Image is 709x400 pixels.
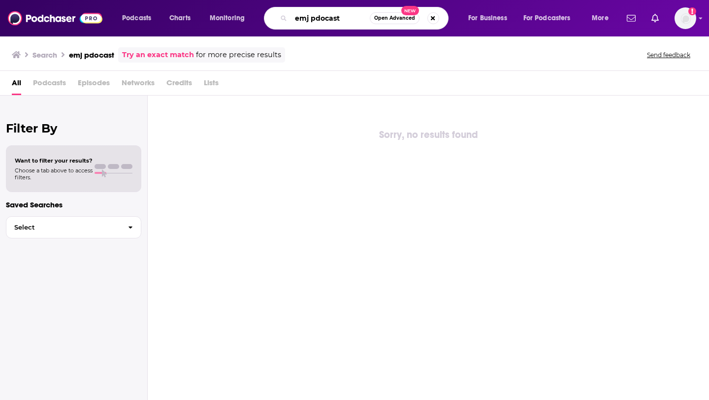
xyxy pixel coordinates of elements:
span: For Podcasters [523,11,571,25]
div: Sorry, no results found [148,127,709,143]
button: open menu [517,10,585,26]
span: Monitoring [210,11,245,25]
span: More [592,11,609,25]
span: Networks [122,75,155,95]
p: Saved Searches [6,200,141,209]
input: Search podcasts, credits, & more... [291,10,370,26]
h3: emj pdocast [69,50,114,60]
span: for more precise results [196,49,281,61]
span: Lists [204,75,219,95]
img: Podchaser - Follow, Share and Rate Podcasts [8,9,102,28]
button: Send feedback [644,51,693,59]
img: User Profile [675,7,696,29]
span: Credits [166,75,192,95]
a: Show notifications dropdown [623,10,640,27]
span: Want to filter your results? [15,157,93,164]
span: Logged in as megcassidy [675,7,696,29]
a: Show notifications dropdown [647,10,663,27]
button: open menu [585,10,621,26]
button: open menu [115,10,164,26]
span: Podcasts [33,75,66,95]
span: Episodes [78,75,110,95]
a: All [12,75,21,95]
button: Open AdvancedNew [370,12,419,24]
a: Try an exact match [122,49,194,61]
span: For Business [468,11,507,25]
span: Charts [169,11,191,25]
h2: Filter By [6,121,141,135]
a: Charts [163,10,196,26]
button: Select [6,216,141,238]
div: Search podcasts, credits, & more... [273,7,458,30]
h3: Search [32,50,57,60]
svg: Add a profile image [688,7,696,15]
span: Choose a tab above to access filters. [15,167,93,181]
button: open menu [461,10,519,26]
span: New [401,6,419,15]
span: Select [6,224,120,231]
span: Podcasts [122,11,151,25]
button: Show profile menu [675,7,696,29]
span: Open Advanced [374,16,415,21]
button: open menu [203,10,258,26]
